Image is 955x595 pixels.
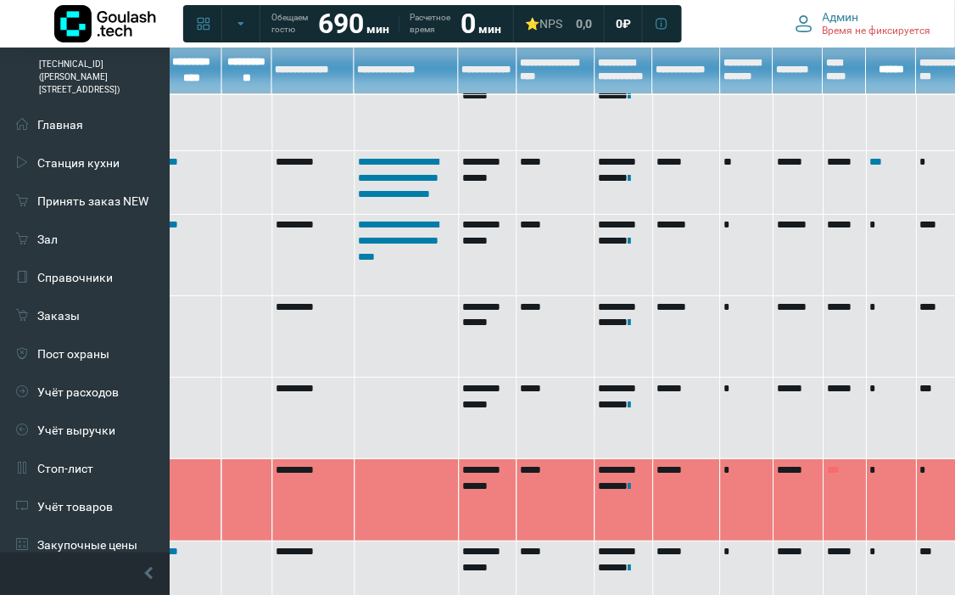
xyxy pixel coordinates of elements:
button: Админ Время не фиксируется [785,6,941,42]
span: мин [366,22,389,36]
a: Обещаем гостю 690 мин Расчетное время 0 мин [261,8,511,39]
span: NPS [539,17,562,31]
span: Расчетное время [410,12,450,36]
span: ₽ [623,16,631,31]
span: 0 [616,16,623,31]
img: Логотип компании Goulash.tech [54,5,156,42]
a: 0 ₽ [606,8,641,39]
span: Обещаем гостю [271,12,308,36]
strong: 690 [318,8,364,40]
strong: 0 [461,8,476,40]
a: ⭐NPS 0,0 [515,8,602,39]
span: Время не фиксируется [823,25,931,38]
span: мин [478,22,501,36]
span: 0,0 [576,16,592,31]
span: Админ [823,9,859,25]
div: ⭐ [525,16,562,31]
